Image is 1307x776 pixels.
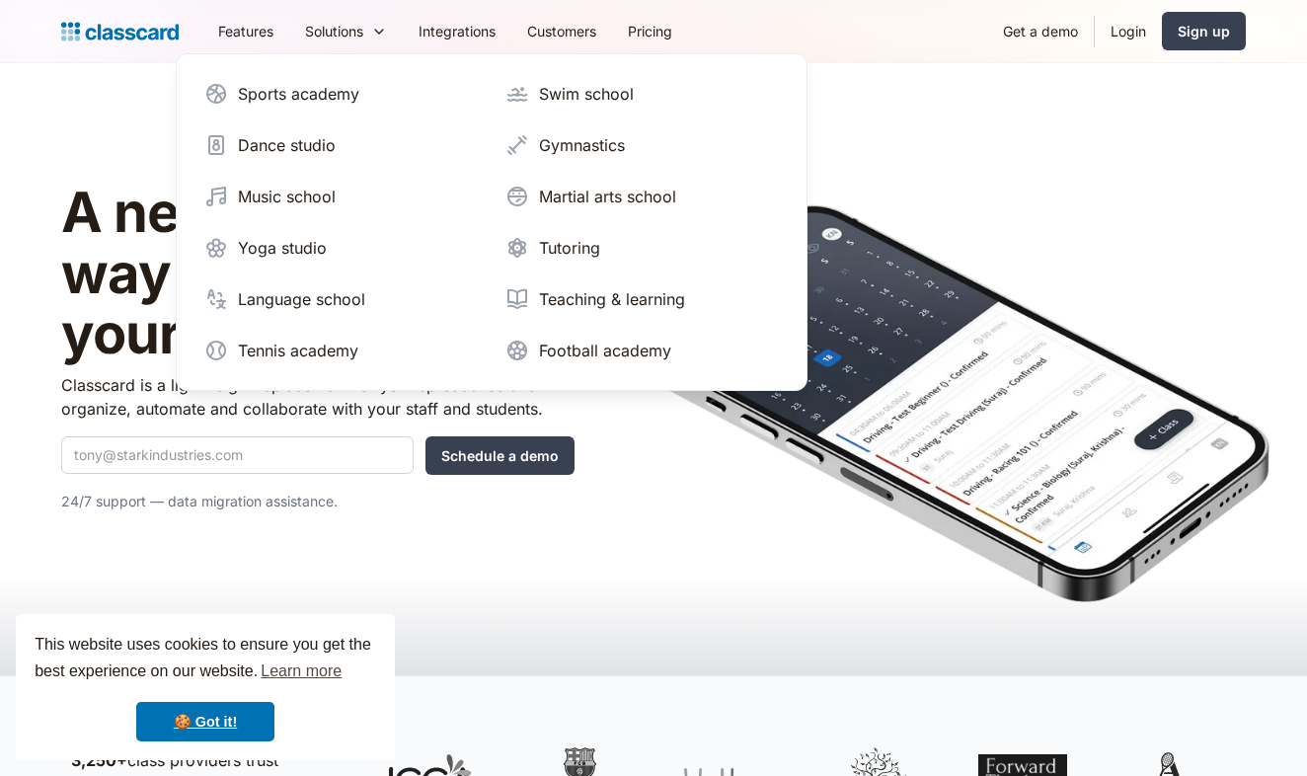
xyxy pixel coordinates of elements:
[539,82,634,106] div: Swim school
[35,633,376,686] span: This website uses cookies to ensure you get the best experience on our website.
[196,177,486,216] a: Music school
[498,228,787,268] a: Tutoring
[238,287,365,311] div: Language school
[289,9,403,53] div: Solutions
[612,9,688,53] a: Pricing
[61,183,575,365] h1: A new, intelligent way to manage your students
[71,750,127,770] strong: 3,250+
[511,9,612,53] a: Customers
[498,279,787,319] a: Teaching & learning
[539,133,625,157] div: Gymnastics
[1162,12,1246,50] a: Sign up
[238,339,358,362] div: Tennis academy
[61,490,575,513] p: 24/7 support — data migration assistance.
[196,279,486,319] a: Language school
[305,21,363,41] div: Solutions
[238,133,336,157] div: Dance studio
[987,9,1094,53] a: Get a demo
[238,185,336,208] div: Music school
[238,82,359,106] div: Sports academy
[196,125,486,165] a: Dance studio
[498,177,787,216] a: Martial arts school
[196,74,486,114] a: Sports academy
[425,436,575,475] input: Schedule a demo
[498,125,787,165] a: Gymnastics
[498,331,787,370] a: Football academy
[1178,21,1230,41] div: Sign up
[1095,9,1162,53] a: Login
[539,287,685,311] div: Teaching & learning
[61,18,179,45] a: home
[136,702,274,741] a: dismiss cookie message
[539,236,600,260] div: Tutoring
[61,373,575,421] p: Classcard is a lightweight replacement for your spreadsheets to organize, automate and collaborat...
[176,53,807,391] nav: Solutions
[202,9,289,53] a: Features
[61,436,575,475] form: Quick Demo Form
[61,436,414,474] input: tony@starkindustries.com
[498,74,787,114] a: Swim school
[196,331,486,370] a: Tennis academy
[196,228,486,268] a: Yoga studio
[539,185,676,208] div: Martial arts school
[238,236,327,260] div: Yoga studio
[258,657,345,686] a: learn more about cookies
[403,9,511,53] a: Integrations
[16,614,395,760] div: cookieconsent
[539,339,671,362] div: Football academy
